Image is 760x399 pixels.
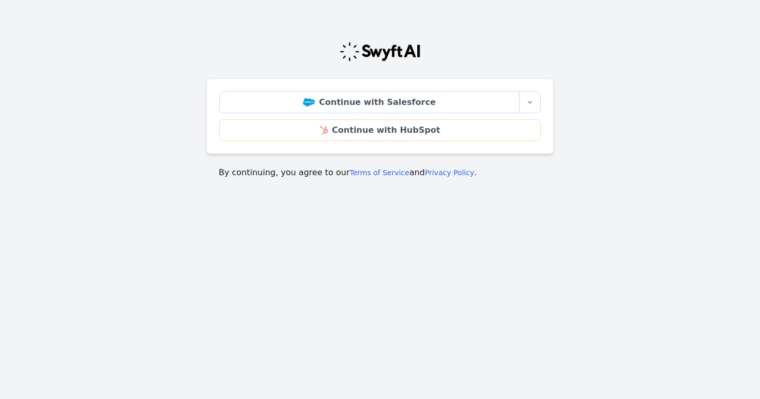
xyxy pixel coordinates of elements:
[425,168,474,177] a: Privacy Policy
[219,166,541,179] p: By continuing, you agree to our and .
[349,168,409,177] a: Terms of Service
[320,126,328,134] img: HubSpot
[219,119,541,141] a: Continue with HubSpot
[303,98,315,106] img: Salesforce
[339,41,421,62] img: Swyft Logo
[219,91,520,113] a: Continue with Salesforce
